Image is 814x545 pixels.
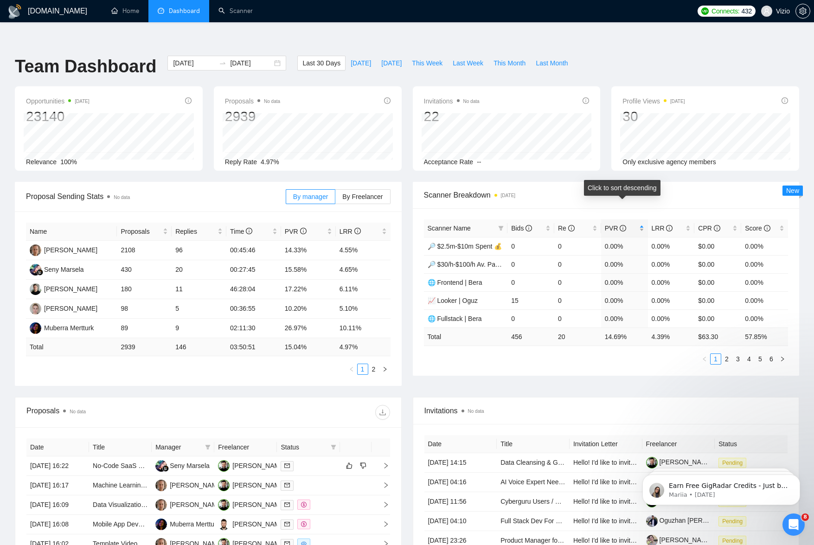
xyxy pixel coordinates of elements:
span: Scanner Name [428,224,471,232]
td: 0.00% [648,237,695,255]
img: OG [218,480,230,491]
img: OG [218,499,230,511]
li: 2 [368,364,379,375]
td: AI Voice Expert Needed for Voice AI Agent Management [497,473,570,492]
div: [PERSON_NAME] [44,284,97,294]
th: Manager [152,438,214,456]
span: info-circle [185,97,192,104]
span: filter [496,221,506,235]
td: 96 [172,241,226,260]
span: Pending [718,516,746,526]
span: left [349,366,354,372]
span: Relevance [26,158,57,166]
a: 🌐 Fullstack | Bera [428,315,482,322]
td: 15.04 % [281,338,336,356]
div: 30 [622,108,685,125]
td: No-Code SaaS Developer for Recruitment Onboarding Platform [89,456,152,476]
div: [PERSON_NAME] [232,500,286,510]
td: 0 [554,273,601,291]
span: Invitations [424,405,788,417]
td: 5 [172,299,226,319]
td: 0 [507,273,554,291]
span: This Week [412,58,442,68]
span: 8 [801,513,809,521]
td: 26.97% [281,319,336,338]
button: Last Week [448,56,488,71]
span: By Freelancer [342,193,383,200]
span: Bids [511,224,532,232]
button: left [346,364,357,375]
a: MMMuberra Mertturk [30,324,94,331]
td: $0.00 [694,309,741,327]
span: info-circle [620,225,626,231]
a: [PERSON_NAME] [646,536,713,544]
th: Title [497,435,570,453]
th: Replies [172,223,226,241]
span: 432 [741,6,751,16]
time: [DATE] [670,99,685,104]
span: mail [284,521,290,527]
a: Full Stack Dev For Existing Website [500,517,603,525]
td: 2108 [117,241,172,260]
td: 0.00% [601,291,648,309]
span: dashboard [158,7,164,14]
td: 0 [507,237,554,255]
td: 10.20% [281,299,336,319]
img: OG [218,460,230,472]
span: Opportunities [26,96,90,107]
td: 4.39 % [648,327,695,346]
span: Proposal Sending Stats [26,191,286,202]
td: 0 [554,237,601,255]
a: OG[PERSON_NAME] [218,500,286,508]
span: filter [329,440,338,454]
div: [PERSON_NAME] [232,519,286,529]
th: Status [715,435,788,453]
div: [PERSON_NAME] [170,500,223,510]
td: $0.00 [694,255,741,273]
li: 2 [721,353,732,365]
a: 2 [369,364,379,374]
a: SK[PERSON_NAME] [30,246,97,253]
th: Freelancer [214,438,277,456]
td: 02:11:30 [226,319,281,338]
div: Seny Marsela [170,461,210,471]
td: [DATE] 16:22 [26,456,89,476]
span: info-circle [526,225,532,231]
button: Last Month [531,56,573,71]
td: 0.00% [601,309,648,327]
td: 0 [554,255,601,273]
td: 11 [172,280,226,299]
td: 0 [554,291,601,309]
a: OG[PERSON_NAME] [218,462,286,469]
a: Pending [718,517,750,525]
div: [PERSON_NAME] [170,480,223,490]
span: dislike [360,462,366,469]
span: Last Week [453,58,483,68]
span: filter [498,225,504,231]
p: Message from Mariia, sent 1w ago [40,36,160,44]
span: mail [284,463,290,468]
td: 0.00% [601,273,648,291]
a: No-Code SaaS Developer for Recruitment Onboarding Platform [93,462,276,469]
span: No data [468,409,484,414]
span: setting [796,7,810,15]
span: No data [264,99,280,104]
time: [DATE] [75,99,89,104]
td: 5.10% [336,299,391,319]
th: Invitation Letter [570,435,642,453]
img: logo [7,4,22,19]
img: TK [30,303,41,314]
span: No data [463,99,480,104]
button: This Month [488,56,531,71]
td: 9 [172,319,226,338]
span: filter [203,440,212,454]
a: homeHome [111,7,139,15]
span: Only exclusive agency members [622,158,716,166]
img: SM [155,460,167,472]
span: Dashboard [169,7,200,15]
td: 0 [554,309,601,327]
img: upwork-logo.png [701,7,709,15]
a: 📈 Looker | Oguz [428,297,478,304]
p: Earn Free GigRadar Credits - Just by Sharing Your Story! 💬 Want more credits for sending proposal... [40,26,160,36]
td: 0.00% [601,237,648,255]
